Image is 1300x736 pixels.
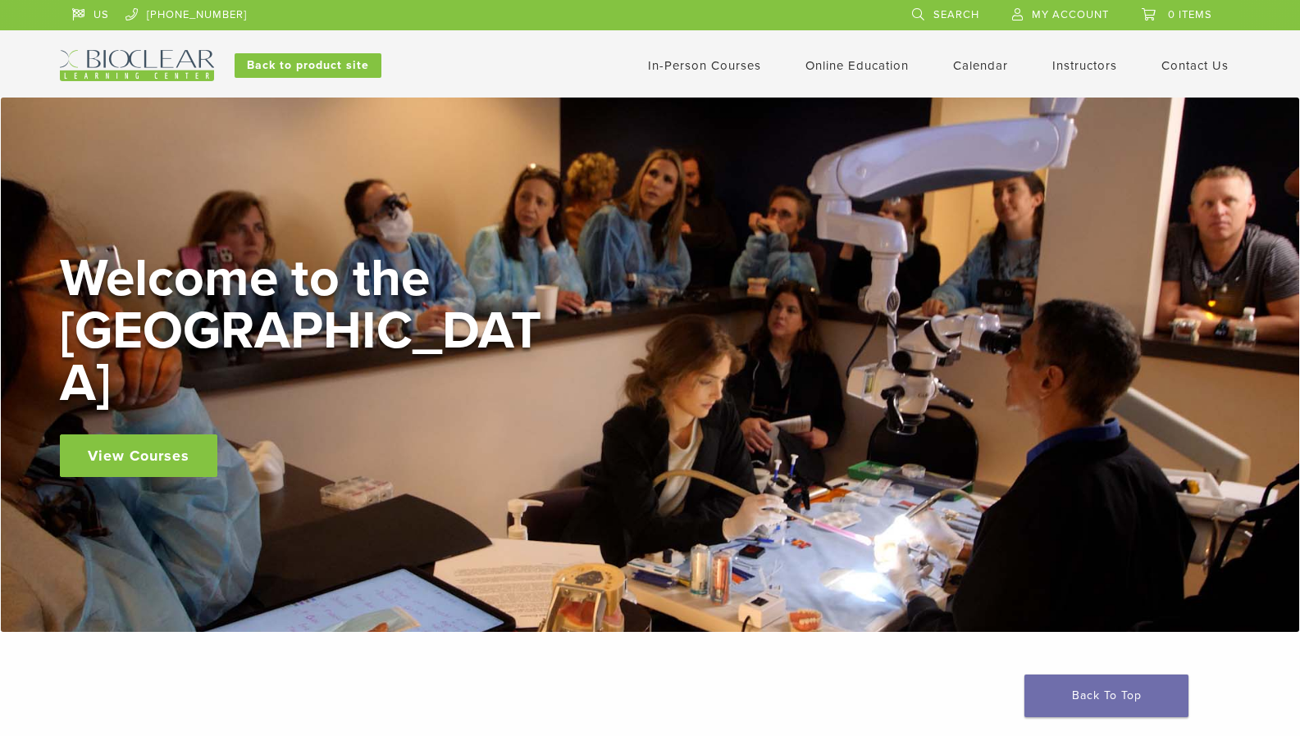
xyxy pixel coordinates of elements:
a: Back To Top [1024,675,1188,717]
a: View Courses [60,434,217,477]
span: 0 items [1168,8,1212,21]
a: In-Person Courses [648,58,761,73]
span: My Account [1032,8,1109,21]
span: Search [933,8,979,21]
img: Bioclear [60,50,214,81]
a: Calendar [953,58,1008,73]
a: Back to product site [235,53,381,78]
a: Online Education [805,58,909,73]
a: Contact Us [1161,58,1229,73]
h2: Welcome to the [GEOGRAPHIC_DATA] [60,252,552,410]
a: Instructors [1052,58,1117,73]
